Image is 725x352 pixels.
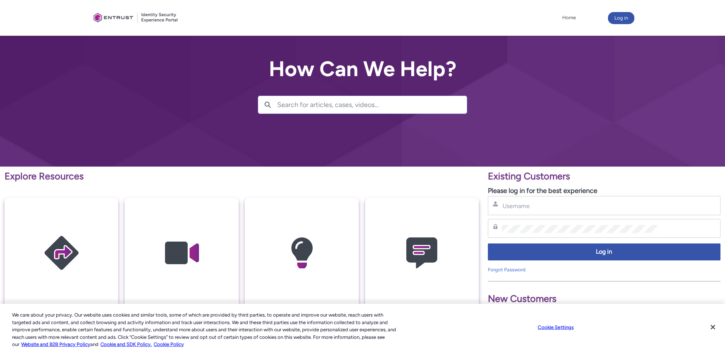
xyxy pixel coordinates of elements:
button: Close [705,319,721,335]
a: Cookie and SDK Policy. [100,341,152,347]
button: Log in [488,243,720,260]
a: Home [560,12,578,23]
a: More information about our cookie policy., opens in a new tab [21,341,90,347]
p: Please log in for the best experience [488,186,720,196]
button: Log in [608,12,634,24]
input: Search for articles, cases, videos... [277,96,467,113]
button: Cookie Settings [532,320,579,335]
div: We care about your privacy. Our website uses cookies and similar tools, some of which are provide... [12,311,399,348]
img: Getting Started [26,213,97,294]
input: Username [502,202,658,210]
p: Explore Resources [5,169,479,184]
a: Cookie Policy [154,341,184,347]
h2: How Can We Help? [258,57,467,81]
img: Knowledge Articles [266,213,338,294]
p: New Customers [488,292,720,306]
span: Log in [493,248,716,256]
p: Existing Customers [488,169,720,184]
img: Video Guides [146,213,217,294]
button: Search [258,96,277,113]
img: Contact Support [386,213,458,294]
a: Forgot Password [488,267,526,272]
